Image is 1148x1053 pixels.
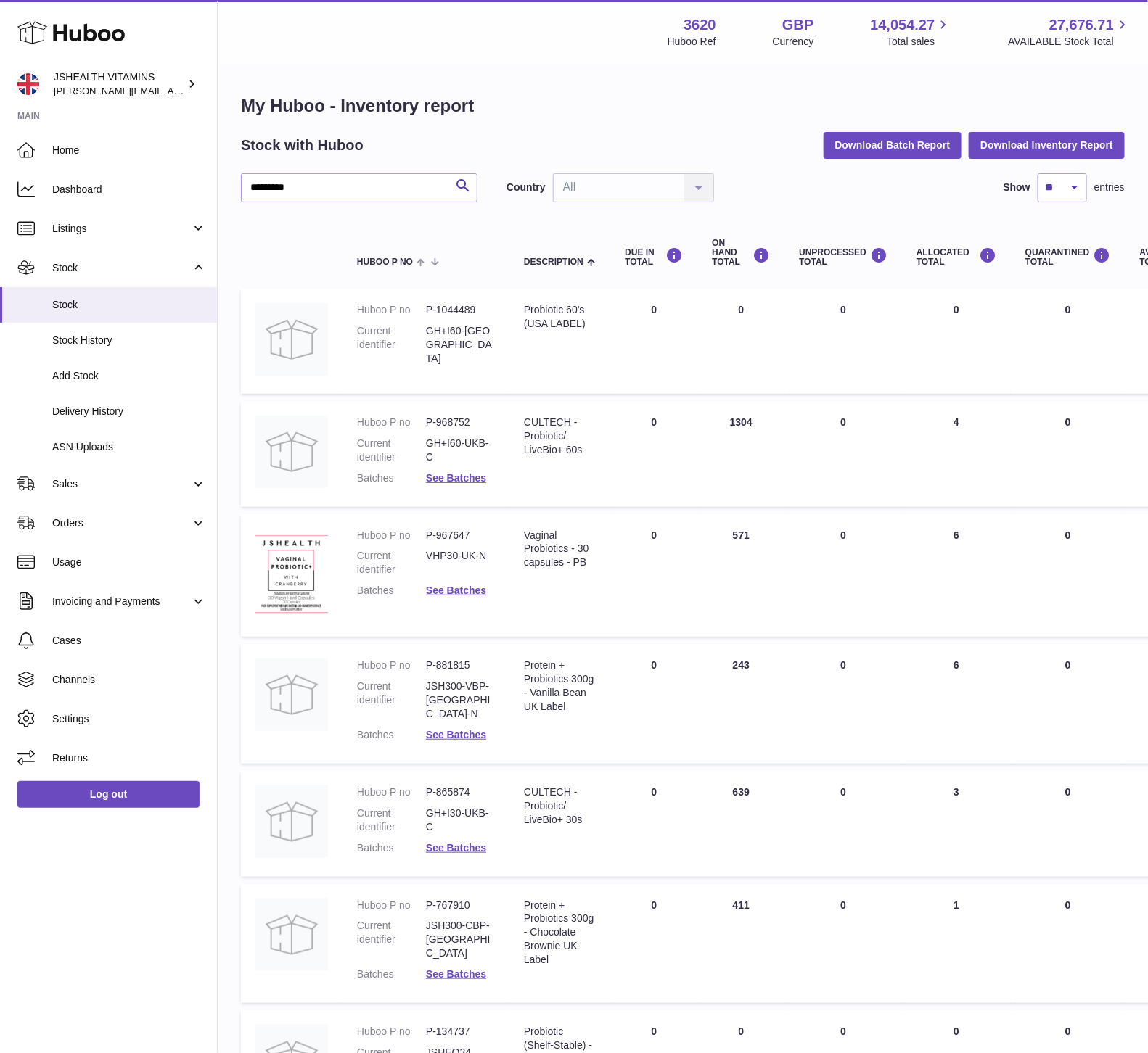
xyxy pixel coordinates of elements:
[52,144,206,157] span: Home
[524,785,596,827] div: CULTECH - Probiotic/ LiveBio+ 30s
[917,247,996,267] div: ALLOCATED Total
[426,303,495,317] dd: P-1044489
[870,15,951,49] a: 14,054.27 Total sales
[625,247,683,267] div: DUE IN TOTAL
[357,471,426,485] dt: Batches
[1065,304,1071,315] span: 0
[426,680,495,721] dd: JSH300-VBP-[GEOGRAPHIC_DATA]-N
[357,416,426,429] dt: Huboo P no
[52,712,206,726] span: Settings
[255,785,328,858] img: product image
[426,806,495,834] dd: GH+I30-UKB-C
[426,324,495,366] dd: GH+I60-[GEOGRAPHIC_DATA]
[1065,786,1071,798] span: 0
[357,549,426,577] dt: Current identifier
[52,634,206,648] span: Cases
[524,257,583,267] span: Description
[712,239,770,268] div: ON HAND Total
[255,303,328,376] img: product image
[697,401,784,507] td: 1304
[52,222,191,236] span: Listings
[357,785,426,799] dt: Huboo P no
[426,1025,495,1038] dd: P-134737
[52,440,206,454] span: ASN Uploads
[1065,899,1071,911] span: 0
[1065,529,1071,541] span: 0
[357,303,426,317] dt: Huboo P no
[784,884,902,1003] td: 0
[357,806,426,834] dt: Current identifier
[524,899,596,967] div: Protein + Probiotics 300g - Chocolate Brownie UK Label
[426,658,495,672] dd: P-881815
[697,289,784,394] td: 0
[784,401,902,507] td: 0
[426,968,486,980] a: See Batches
[697,771,784,877] td: 639
[426,437,495,464] dd: GH+I60-UKB-C
[241,94,1125,117] h1: My Huboo - Inventory report
[697,644,784,763] td: 243
[52,334,206,347] span: Stock History
[610,289,697,394] td: 0
[357,658,426,672] dt: Huboo P no
[52,183,206,197] span: Dashboard
[426,416,495,429] dd: P-968752
[52,477,191,491] span: Sales
[357,324,426,366] dt: Current identifier
[1004,181,1030,194] label: Show
[610,771,697,877] td: 0
[357,728,426,742] dt: Batches
[1065,416,1071,428] span: 0
[357,437,426,464] dt: Current identifier
[1094,181,1125,194] span: entries
[426,729,486,740] a: See Batches
[255,899,328,971] img: product image
[524,416,596,457] div: CULTECH - Probiotic/ LiveBio+ 60s
[255,529,328,619] img: product image
[357,919,426,960] dt: Current identifier
[902,884,1011,1003] td: 1
[773,35,814,49] div: Currency
[426,529,495,542] dd: P-967647
[902,514,1011,637] td: 6
[426,585,486,596] a: See Batches
[357,899,426,912] dt: Huboo P no
[784,771,902,877] td: 0
[697,884,784,1003] td: 411
[507,181,546,194] label: Country
[426,785,495,799] dd: P-865874
[426,842,486,854] a: See Batches
[697,514,784,637] td: 571
[524,658,596,714] div: Protein + Probiotics 300g - Vanilla Bean UK Label
[784,514,902,637] td: 0
[52,261,191,275] span: Stock
[870,15,935,35] span: 14,054.27
[969,132,1125,158] button: Download Inventory Report
[1065,659,1071,671] span: 0
[1049,15,1114,35] span: 27,676.71
[357,584,426,598] dt: Batches
[255,416,328,488] img: product image
[52,369,206,383] span: Add Stock
[902,401,1011,507] td: 4
[54,85,291,96] span: [PERSON_NAME][EMAIL_ADDRESS][DOMAIN_NAME]
[357,529,426,542] dt: Huboo P no
[610,401,697,507] td: 0
[255,658,328,731] img: product image
[1065,1025,1071,1037] span: 0
[17,73,39,95] img: francesca@jshealthvitamins.com
[610,884,697,1003] td: 0
[784,644,902,763] td: 0
[54,70,184,98] div: JSHEALTH VITAMINS
[426,899,495,912] dd: P-767910
[1008,15,1131,49] a: 27,676.71 AVAILABLE Stock Total
[17,781,200,807] a: Log out
[52,298,206,312] span: Stock
[782,15,813,35] strong: GBP
[524,529,596,570] div: Vaginal Probiotics - 30 capsules - PB
[357,967,426,981] dt: Batches
[241,136,364,155] h2: Stock with Huboo
[1008,35,1131,49] span: AVAILABLE Stock Total
[357,1025,426,1038] dt: Huboo P no
[784,289,902,394] td: 0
